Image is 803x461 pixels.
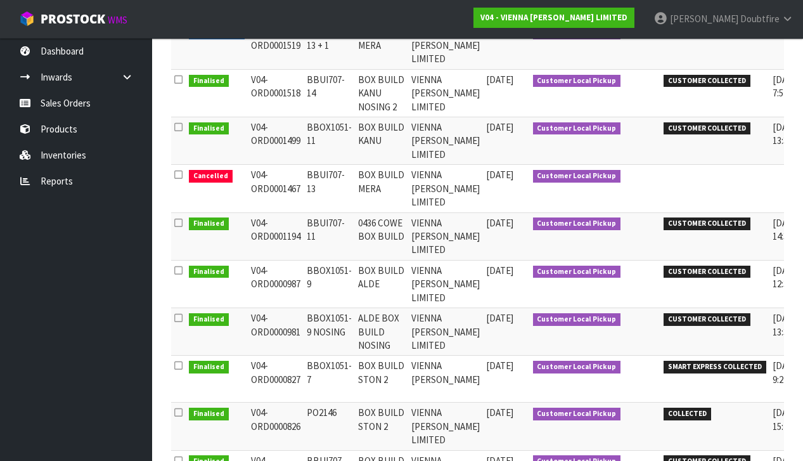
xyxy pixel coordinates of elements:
[355,356,408,403] td: BOX BUILD STON 2
[248,165,304,212] td: V04-ORD0001467
[664,313,750,326] span: CUSTOMER COLLECTED
[533,266,621,278] span: Customer Local Pickup
[304,356,355,403] td: BBOX1051-7
[19,11,35,27] img: cube-alt.png
[248,260,304,308] td: V04-ORD0000987
[773,74,800,99] span: [DATE] 7:51:00
[408,356,483,403] td: VIENNA [PERSON_NAME]
[355,212,408,260] td: 0436 COWE BOX BUILD
[248,69,304,117] td: V04-ORD0001518
[304,117,355,165] td: BBOX1051-11
[189,313,229,326] span: Finalised
[773,360,800,385] span: [DATE] 9:24:00
[664,361,766,373] span: SMART EXPRESS COLLECTED
[664,408,711,420] span: COLLECTED
[408,308,483,356] td: VIENNA [PERSON_NAME] LIMITED
[304,308,355,356] td: BBOX1051-9 NOSING
[355,403,408,450] td: BOX BUILD STON 2
[189,266,229,278] span: Finalised
[408,69,483,117] td: VIENNA [PERSON_NAME] LIMITED
[486,264,513,276] span: [DATE]
[486,217,513,229] span: [DATE]
[740,13,780,25] span: Doubtfire
[773,217,803,242] span: [DATE] 14:33:00
[189,408,229,420] span: Finalised
[355,22,408,70] td: BOX BUILD MERA
[773,121,803,146] span: [DATE] 13:31:00
[355,260,408,308] td: BOX BUILD ALDE
[773,406,803,432] span: [DATE] 15:20:00
[248,356,304,403] td: V04-ORD0000827
[355,117,408,165] td: BOX BUILD KANU
[533,361,621,373] span: Customer Local Pickup
[304,403,355,450] td: PO2146
[533,75,621,88] span: Customer Local Pickup
[480,12,627,23] strong: V04 - VIENNA [PERSON_NAME] LIMITED
[773,312,803,337] span: [DATE] 13:39:00
[408,212,483,260] td: VIENNA [PERSON_NAME] LIMITED
[533,313,621,326] span: Customer Local Pickup
[248,117,304,165] td: V04-ORD0001499
[533,170,621,183] span: Customer Local Pickup
[670,13,738,25] span: [PERSON_NAME]
[773,264,803,290] span: [DATE] 12:37:00
[533,218,621,230] span: Customer Local Pickup
[408,22,483,70] td: VIENNA [PERSON_NAME] LIMITED
[304,22,355,70] td: BBUI707-13 + 1
[248,22,304,70] td: V04-ORD0001519
[408,117,483,165] td: VIENNA [PERSON_NAME] LIMITED
[189,170,233,183] span: Cancelled
[304,212,355,260] td: BBUI707-11
[108,14,127,26] small: WMS
[408,165,483,212] td: VIENNA [PERSON_NAME] LIMITED
[355,308,408,356] td: ALDE BOX BUILD NOSING
[664,75,750,88] span: CUSTOMER COLLECTED
[408,403,483,450] td: VIENNA [PERSON_NAME] LIMITED
[189,122,229,135] span: Finalised
[486,406,513,419] span: [DATE]
[189,75,229,88] span: Finalised
[41,11,105,27] span: ProStock
[408,260,483,308] td: VIENNA [PERSON_NAME] LIMITED
[486,169,513,181] span: [DATE]
[248,308,304,356] td: V04-ORD0000981
[189,361,229,373] span: Finalised
[486,312,513,324] span: [DATE]
[664,266,750,278] span: CUSTOMER COLLECTED
[304,165,355,212] td: BBUI707-13
[355,165,408,212] td: BOX BUILD MERA
[248,403,304,450] td: V04-ORD0000826
[486,360,513,372] span: [DATE]
[664,122,750,135] span: CUSTOMER COLLECTED
[304,260,355,308] td: BBOX1051-9
[248,212,304,260] td: V04-ORD0001194
[355,69,408,117] td: BOX BUILD KANU NOSING 2
[304,69,355,117] td: BBUI707-14
[189,218,229,230] span: Finalised
[533,408,621,420] span: Customer Local Pickup
[533,122,621,135] span: Customer Local Pickup
[664,218,750,230] span: CUSTOMER COLLECTED
[486,74,513,86] span: [DATE]
[486,121,513,133] span: [DATE]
